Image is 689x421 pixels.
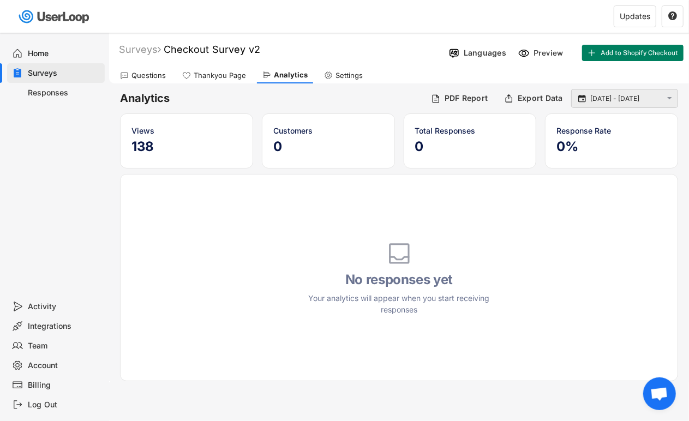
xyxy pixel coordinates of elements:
button: Add to Shopify Checkout [582,45,684,61]
div: Analytics [274,70,308,80]
div: Questions [131,71,166,80]
div: Languages [464,48,506,58]
div: Integrations [28,321,100,332]
img: userloop-logo-01.svg [16,5,93,28]
div: Team [28,341,100,351]
div: Customers [273,125,384,136]
text:  [668,11,677,21]
div: Export Data [518,93,563,103]
div: Total Responses [415,125,525,136]
button:  [577,94,588,104]
div: Responses [28,88,100,98]
div: Updates [620,13,650,20]
div: Log Out [28,400,100,410]
div: Preview [534,48,566,58]
h5: 138 [131,139,242,155]
h6: Analytics [120,91,423,106]
div: Account [28,360,100,371]
text:  [668,94,673,103]
div: Open chat [643,377,676,410]
h5: 0 [273,139,384,155]
button:  [668,11,678,21]
div: PDF Report [445,93,488,103]
input: Select Date Range [590,93,662,104]
div: Billing [28,380,100,390]
div: Activity [28,302,100,312]
div: Home [28,49,100,59]
h5: 0 [415,139,525,155]
div: Your analytics will appear when you start receiving responses [301,292,498,315]
font: Checkout Survey v2 [164,44,260,55]
img: Language%20Icon.svg [448,47,460,59]
div: Response Rate [556,125,667,136]
span: Add to Shopify Checkout [601,50,678,56]
div: Surveys [119,43,161,56]
text:  [579,93,586,103]
div: Views [131,125,242,136]
div: Surveys [28,68,100,79]
div: Thankyou Page [194,71,246,80]
h4: No responses yet [301,272,498,288]
button:  [665,94,675,103]
h5: 0% [556,139,667,155]
div: Settings [335,71,363,80]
